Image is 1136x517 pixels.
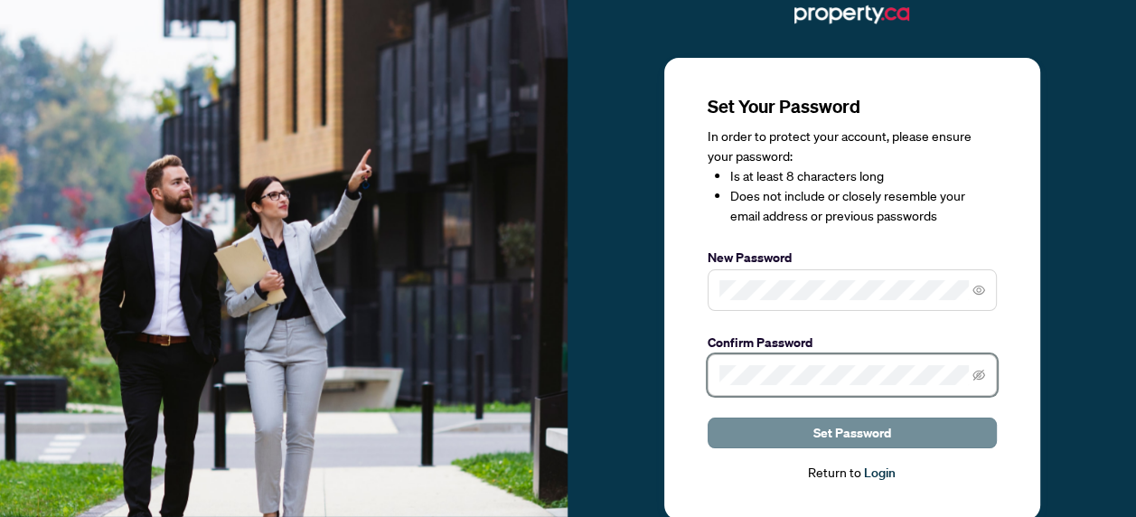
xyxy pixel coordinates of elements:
[708,418,997,448] button: Set Password
[730,186,997,226] li: Does not include or closely resemble your email address or previous passwords
[708,248,997,268] label: New Password
[864,465,896,481] a: Login
[730,166,997,186] li: Is at least 8 characters long
[972,369,985,381] span: eye-invisible
[708,127,997,226] div: In order to protect your account, please ensure your password:
[708,463,997,484] div: Return to
[708,333,997,352] label: Confirm Password
[813,418,891,447] span: Set Password
[972,284,985,296] span: eye
[708,94,997,119] h3: Set Your Password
